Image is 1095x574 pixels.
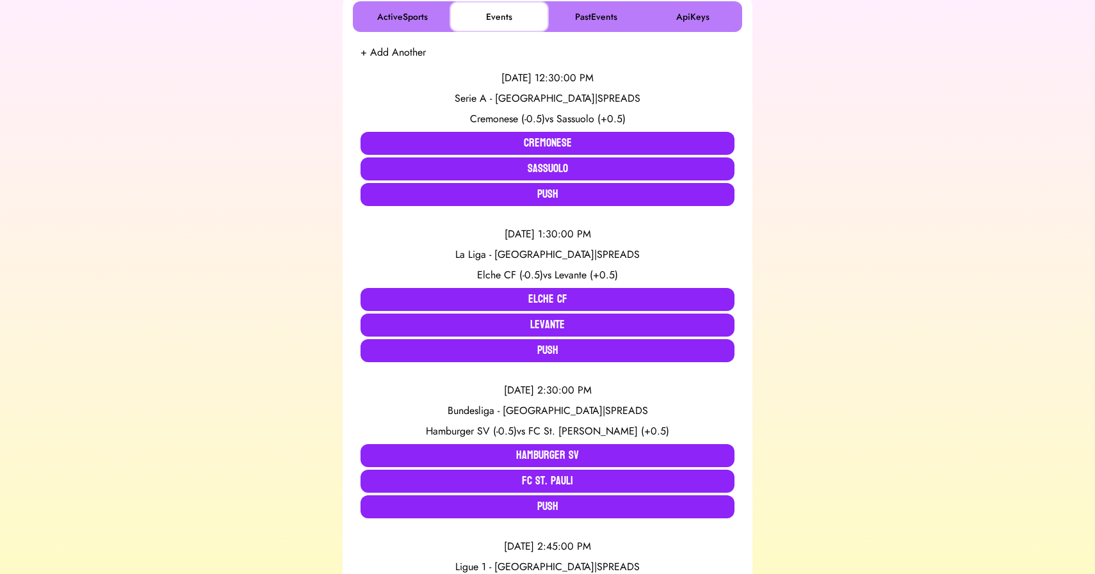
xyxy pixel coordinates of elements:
[361,267,734,283] div: vs
[361,339,734,362] button: Push
[549,4,643,29] button: PastEvents
[452,4,546,29] button: Events
[361,70,734,86] div: [DATE] 12:30:00 PM
[426,424,517,438] span: Hamburger SV (-0.5)
[361,183,734,206] button: Push
[361,403,734,419] div: Bundesliga - [GEOGRAPHIC_DATA] | SPREADS
[355,4,450,29] button: ActiveSports
[645,4,740,29] button: ApiKeys
[361,495,734,518] button: Push
[361,132,734,155] button: Cremonese
[361,45,426,60] button: + Add Another
[361,539,734,554] div: [DATE] 2:45:00 PM
[470,111,545,126] span: Cremonese (-0.5)
[361,470,734,493] button: FC St. Pauli
[361,424,734,439] div: vs
[361,444,734,467] button: Hamburger SV
[361,247,734,262] div: La Liga - [GEOGRAPHIC_DATA] | SPREADS
[555,267,618,282] span: Levante (+0.5)
[361,157,734,180] button: Sassuolo
[477,267,543,282] span: Elche CF (-0.5)
[528,424,669,438] span: FC St. [PERSON_NAME] (+0.5)
[361,383,734,398] div: [DATE] 2:30:00 PM
[361,288,734,311] button: Elche CF
[361,111,734,127] div: vs
[361,91,734,106] div: Serie A - [GEOGRAPHIC_DATA] | SPREADS
[556,111,626,126] span: Sassuolo (+0.5)
[361,314,734,337] button: Levante
[361,227,734,242] div: [DATE] 1:30:00 PM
